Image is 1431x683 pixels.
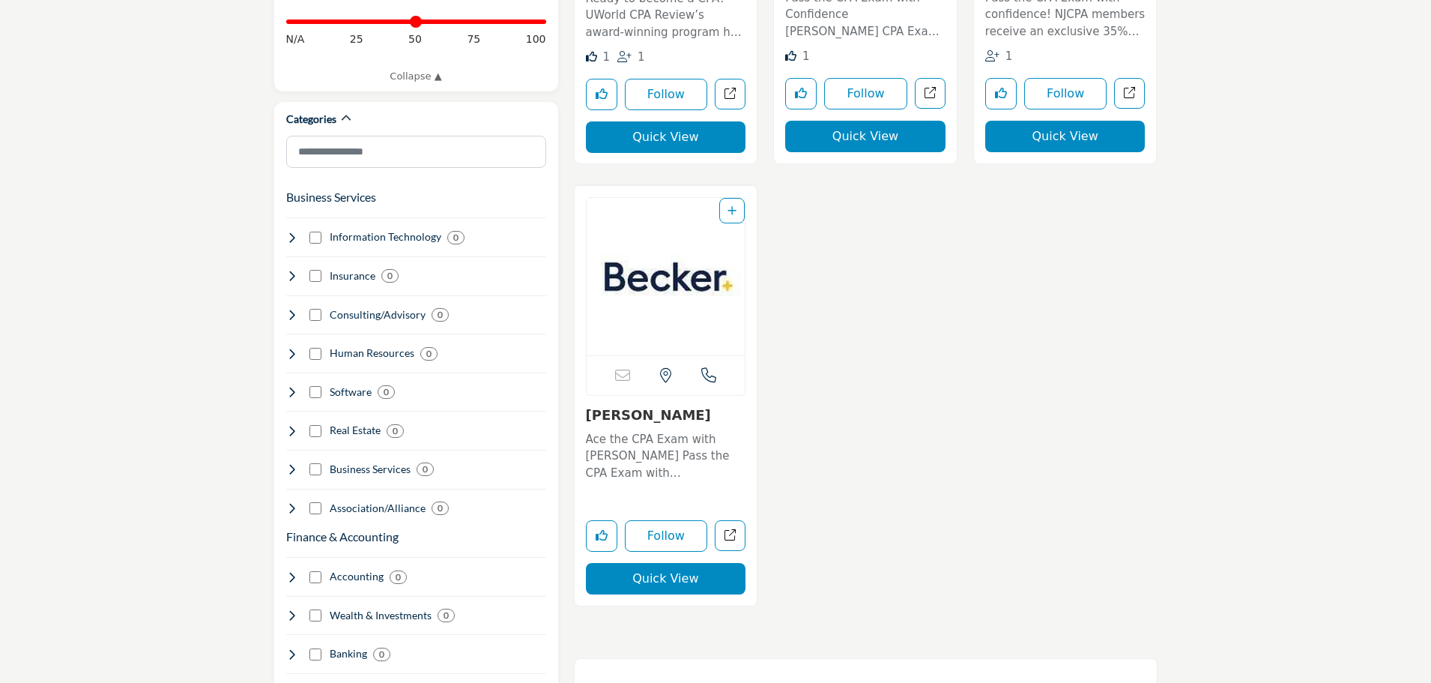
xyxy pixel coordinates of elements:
[586,121,746,153] button: Quick View
[587,198,745,355] a: Open Listing in new tab
[330,646,367,661] h4: Banking: Banking, lending. merchant services
[286,69,546,84] a: Collapse ▲
[638,50,645,64] span: 1
[602,50,610,64] span: 1
[447,231,465,244] div: 0 Results For Information Technology
[785,121,946,152] button: Quick View
[432,308,449,322] div: 0 Results For Consulting/Advisory
[824,78,907,109] button: Follow
[438,310,443,320] b: 0
[802,49,810,63] span: 1
[309,386,321,398] input: Select Software checkbox
[408,31,422,47] span: 50
[586,407,711,423] a: [PERSON_NAME]
[586,520,617,552] button: Like listing
[586,79,617,110] button: Like listing
[526,31,546,47] span: 100
[390,571,407,584] div: 0 Results For Accounting
[387,271,393,281] b: 0
[286,31,305,47] span: N/A
[286,112,336,127] h2: Categories
[309,425,321,437] input: Select Real Estate checkbox
[432,502,449,515] div: 0 Results For Association/Alliance
[586,427,746,482] a: Ace the CPA Exam with [PERSON_NAME] Pass the CPA Exam with [PERSON_NAME] Industry Leading Review ...
[384,387,389,397] b: 0
[727,205,736,217] a: Add To List
[330,462,411,477] h4: Business Services: Office supplies, software, tech support, communications, travel
[444,610,449,621] b: 0
[309,309,321,321] input: Select Consulting/Advisory checkbox
[587,198,745,355] img: Becker
[330,608,432,623] h4: Wealth & Investments: Wealth management, retirement planning, investing strategies
[785,78,817,109] button: Like listing
[715,79,745,109] a: Open uworld in new tab
[985,48,1013,65] div: Followers
[286,188,376,206] button: Business Services
[785,50,796,61] i: Like
[438,609,455,622] div: 0 Results For Wealth & Investments
[467,31,480,47] span: 75
[985,121,1146,152] button: Quick View
[309,610,321,622] input: Select Wealth & Investments checkbox
[420,347,438,361] div: 0 Results For Human Resources
[625,79,708,110] button: Follow
[373,648,390,661] div: 0 Results For Banking
[309,463,321,475] input: Select Business Services checkbox
[378,385,395,399] div: 0 Results For Software
[1024,78,1107,109] button: Follow
[453,232,459,243] b: 0
[330,346,414,361] h4: Human Resources: Payroll, benefits, HR consulting, talent acquisition, training
[330,229,441,244] h4: Information Technology: Software, cloud services, data management, analytics, automation
[586,563,746,595] button: Quick View
[617,49,645,66] div: Followers
[309,270,321,282] input: Select Insurance checkbox
[625,520,708,552] button: Follow
[438,503,443,514] b: 0
[350,31,363,47] span: 25
[417,463,434,476] div: 0 Results For Business Services
[1005,49,1013,63] span: 1
[379,649,384,660] b: 0
[309,232,321,244] input: Select Information Technology checkbox
[330,307,426,322] h4: Consulting/Advisory: Business consulting, mergers & acquisitions, growth strategies
[381,269,399,283] div: 0 Results For Insurance
[586,51,597,62] i: Like
[330,569,384,584] h4: Accounting: Financial statements, bookkeeping, auditing
[393,426,398,436] b: 0
[330,268,375,283] h4: Insurance: Professional liability, healthcare, life insurance, risk management
[586,407,746,424] h3: Becker
[915,78,946,109] a: Open gleim in new tab
[426,349,432,359] b: 0
[330,423,381,438] h4: Real Estate: Commercial real estate, office space, property management, home loans
[396,572,401,583] b: 0
[309,649,321,661] input: Select Banking checkbox
[586,431,746,482] p: Ace the CPA Exam with [PERSON_NAME] Pass the CPA Exam with [PERSON_NAME] Industry Leading Review ...
[715,520,745,551] a: Open becker in new tab
[309,348,321,360] input: Select Human Resources checkbox
[423,464,428,475] b: 0
[1114,78,1145,109] a: Open surgent in new tab
[330,501,426,516] h4: Association/Alliance: Membership/trade associations and CPA firm alliances
[286,136,546,168] input: Search Category
[309,571,321,583] input: Select Accounting checkbox
[330,385,372,400] h4: Software: Accounting sotware, tax software, workflow, etc.
[985,78,1017,109] button: Like listing
[309,502,321,514] input: Select Association/Alliance checkbox
[286,528,399,546] button: Finance & Accounting
[387,424,404,438] div: 0 Results For Real Estate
